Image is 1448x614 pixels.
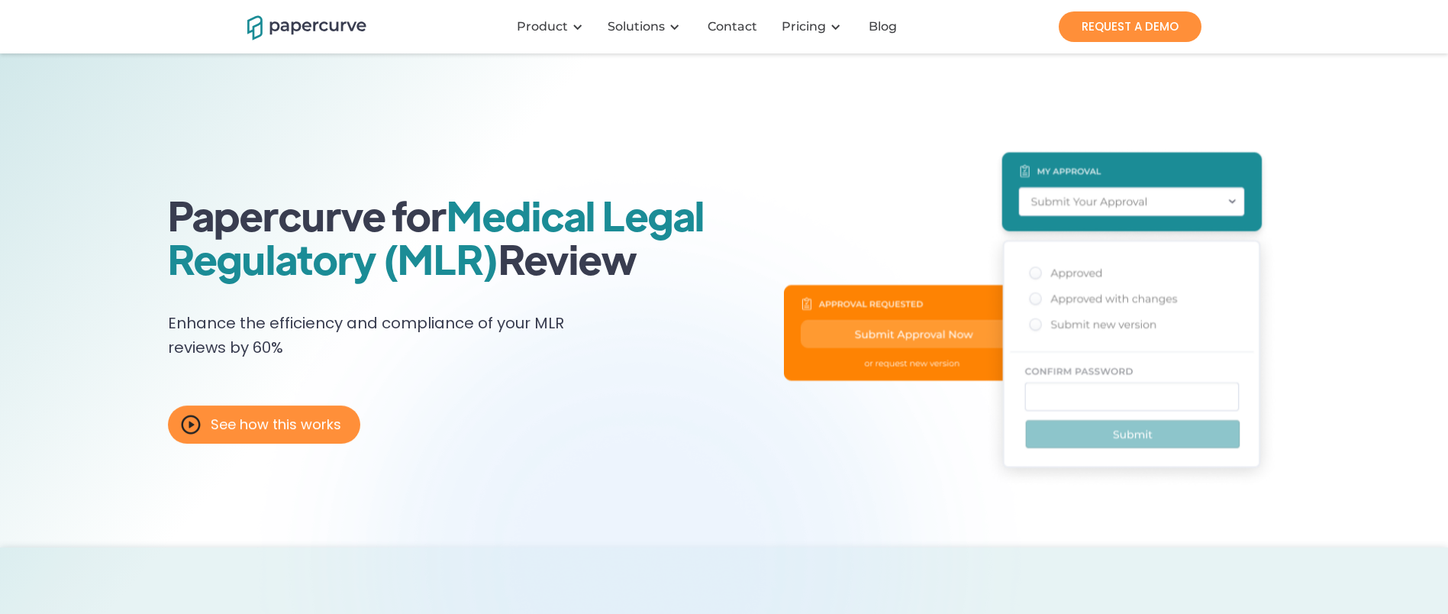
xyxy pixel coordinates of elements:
a: open lightbox [168,406,360,444]
div: Solutions [598,4,695,50]
a: Contact [695,19,772,34]
img: A screen shot of a user adding a reviewer for a given document. [784,128,1280,509]
span: Medical Legal Regulatory (MLR) [168,189,705,284]
h1: Papercurve for Review [168,193,783,280]
a: home [247,13,347,40]
div: Contact [708,19,757,34]
p: Enhance the efficiency and compliance of your MLR reviews by 60% [168,311,588,367]
div: Solutions [608,19,665,34]
a: REQUEST A DEMO [1059,11,1201,42]
div: Blog [869,19,897,34]
a: Pricing [782,19,826,34]
div: Pricing [772,4,856,50]
a: Blog [856,19,912,34]
div: Product [508,4,598,50]
div: See how this works [211,417,341,432]
div: Product [517,19,568,34]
